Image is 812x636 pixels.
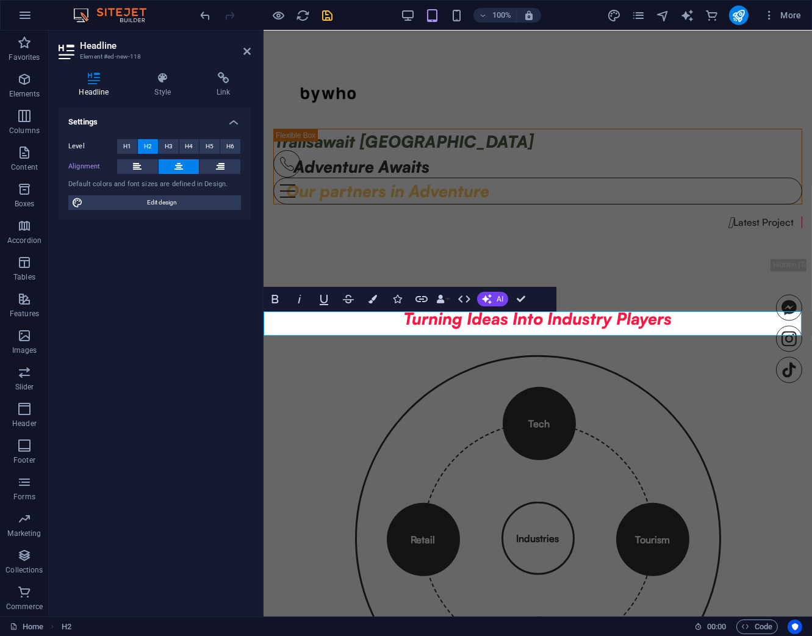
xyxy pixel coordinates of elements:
[680,9,694,23] i: AI Writer
[788,620,802,634] button: Usercentrics
[410,287,433,311] button: Link
[296,9,311,23] i: Reload page
[199,9,213,23] i: Undo: Change level (Ctrl+Z)
[134,72,196,98] h4: Style
[680,8,695,23] button: text_generator
[62,620,71,634] nav: breadcrumb
[9,89,40,99] p: Elements
[62,620,71,634] span: Click to select. Double-click to edit
[165,139,173,154] span: H3
[123,139,131,154] span: H1
[206,139,214,154] span: H5
[198,8,213,23] button: undo
[12,419,37,428] p: Header
[68,179,241,190] div: Default colors and font sizes are defined in Design.
[15,382,34,392] p: Slider
[716,622,717,631] span: :
[226,139,234,154] span: H6
[68,139,117,154] label: Level
[742,620,772,634] span: Code
[607,9,621,23] i: Design (Ctrl+Alt+Y)
[68,159,117,174] label: Alignment
[6,602,43,612] p: Commerce
[705,9,719,23] i: Commerce
[477,292,508,306] button: AI
[312,287,336,311] button: Underline (Ctrl+U)
[59,72,134,98] h4: Headline
[5,565,43,575] p: Collections
[736,620,778,634] button: Code
[117,139,137,154] button: H1
[10,309,39,319] p: Features
[196,72,251,98] h4: Link
[68,195,241,210] button: Edit design
[80,40,251,51] h2: Headline
[70,8,162,23] img: Editor Logo
[763,9,802,21] span: More
[361,287,384,311] button: Colors
[9,126,40,136] p: Columns
[694,620,727,634] h6: Session time
[15,199,35,209] p: Boxes
[179,139,199,154] button: H4
[607,8,622,23] button: design
[296,8,311,23] button: reload
[465,186,470,198] i: 
[656,8,670,23] button: navigator
[11,162,38,172] p: Content
[288,287,311,311] button: Italic (Ctrl+I)
[523,10,534,21] i: On resize automatically adjust zoom level to fit chosen device.
[434,287,451,311] button: Data Bindings
[13,455,35,465] p: Footer
[707,620,726,634] span: 00 00
[13,272,35,282] p: Tables
[631,8,646,23] button: pages
[10,620,43,634] a: Click to cancel selection. Double-click to open Pages
[705,8,719,23] button: commerce
[220,139,240,154] button: H6
[13,492,35,502] p: Forms
[144,139,152,154] span: H2
[138,139,158,154] button: H2
[321,9,335,23] i: Save (Ctrl+S)
[185,139,193,154] span: H4
[12,345,37,355] p: Images
[656,9,670,23] i: Navigator
[159,139,179,154] button: H3
[199,139,220,154] button: H5
[731,9,746,23] i: Publish
[492,8,511,23] h6: 100%
[473,8,517,23] button: 100%
[59,107,251,129] h4: Settings
[9,52,40,62] p: Favorites
[509,287,533,311] button: Confirm (Ctrl+⏎)
[320,8,335,23] button: save
[264,287,287,311] button: Bold (Ctrl+B)
[631,9,645,23] i: Pages (Ctrl+Alt+S)
[7,529,41,538] p: Marketing
[7,236,41,245] p: Accordion
[453,287,476,311] button: HTML
[729,5,749,25] button: publish
[87,195,237,210] span: Edit design
[337,287,360,311] button: Strikethrough
[386,287,409,311] button: Icons
[758,5,807,25] button: More
[80,51,226,62] h3: Element #ed-new-118
[497,295,503,303] span: AI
